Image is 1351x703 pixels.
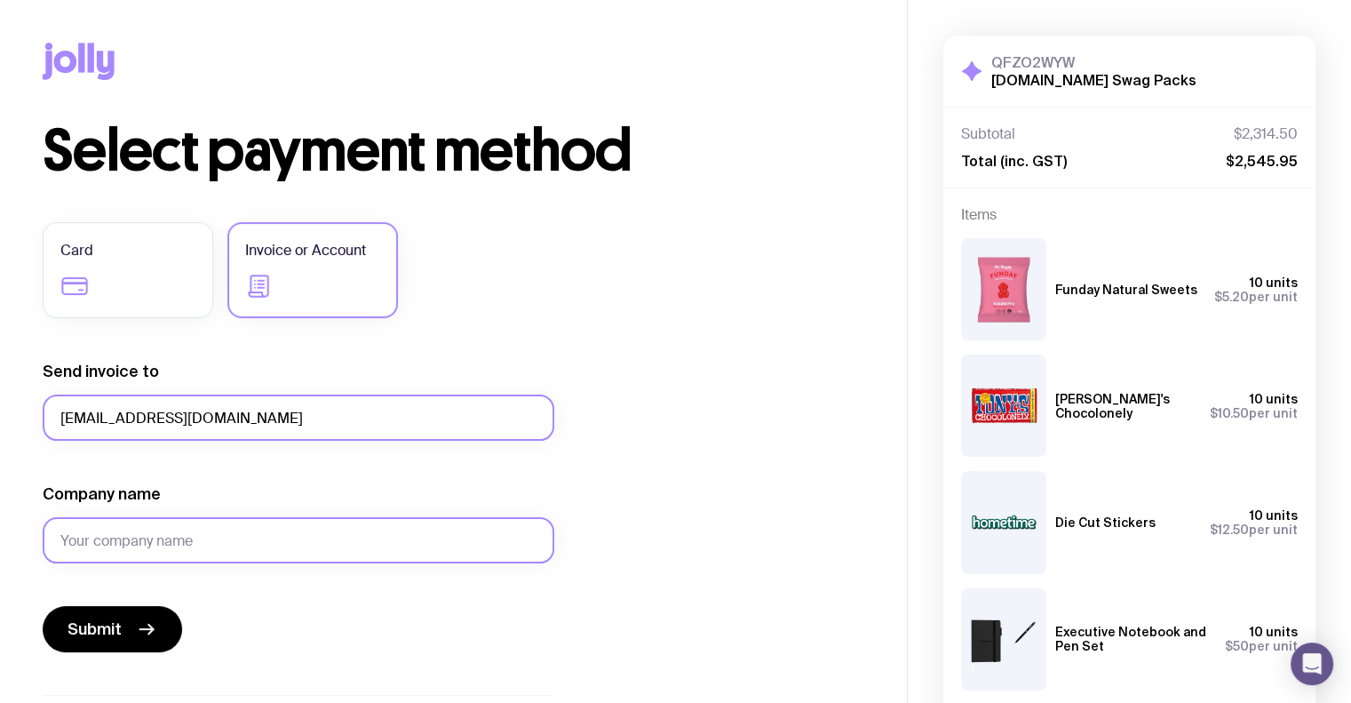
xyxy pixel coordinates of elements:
span: 10 units [1250,392,1298,406]
label: Company name [43,483,161,505]
h3: Die Cut Stickers [1055,515,1156,530]
span: per unit [1210,406,1298,420]
span: Card [60,240,93,261]
span: per unit [1225,639,1298,653]
input: Your company name [43,517,554,563]
h1: Select payment method [43,123,864,180]
span: 10 units [1250,508,1298,523]
h3: QFZO2WYW [991,53,1196,71]
span: 10 units [1250,276,1298,290]
h4: Items [961,206,1298,224]
span: $2,314.50 [1234,125,1298,143]
button: Submit [43,606,182,652]
h3: Funday Natural Sweets [1055,283,1197,297]
span: $10.50 [1210,406,1249,420]
h3: Executive Notebook and Pen Set [1055,625,1211,653]
div: Open Intercom Messenger [1291,643,1333,685]
span: per unit [1210,523,1298,537]
h3: [PERSON_NAME]'s Chocolonely [1055,392,1196,420]
span: Subtotal [961,125,1015,143]
span: $2,545.95 [1226,152,1298,170]
span: Invoice or Account [245,240,366,261]
h2: [DOMAIN_NAME] Swag Packs [991,71,1196,89]
span: $5.20 [1214,290,1249,304]
span: per unit [1214,290,1298,304]
input: accounts@company.com [43,395,554,441]
span: $12.50 [1210,523,1249,537]
span: $50 [1225,639,1249,653]
span: Total (inc. GST) [961,152,1067,170]
span: 10 units [1250,625,1298,639]
label: Send invoice to [43,361,159,382]
span: Submit [68,619,122,640]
